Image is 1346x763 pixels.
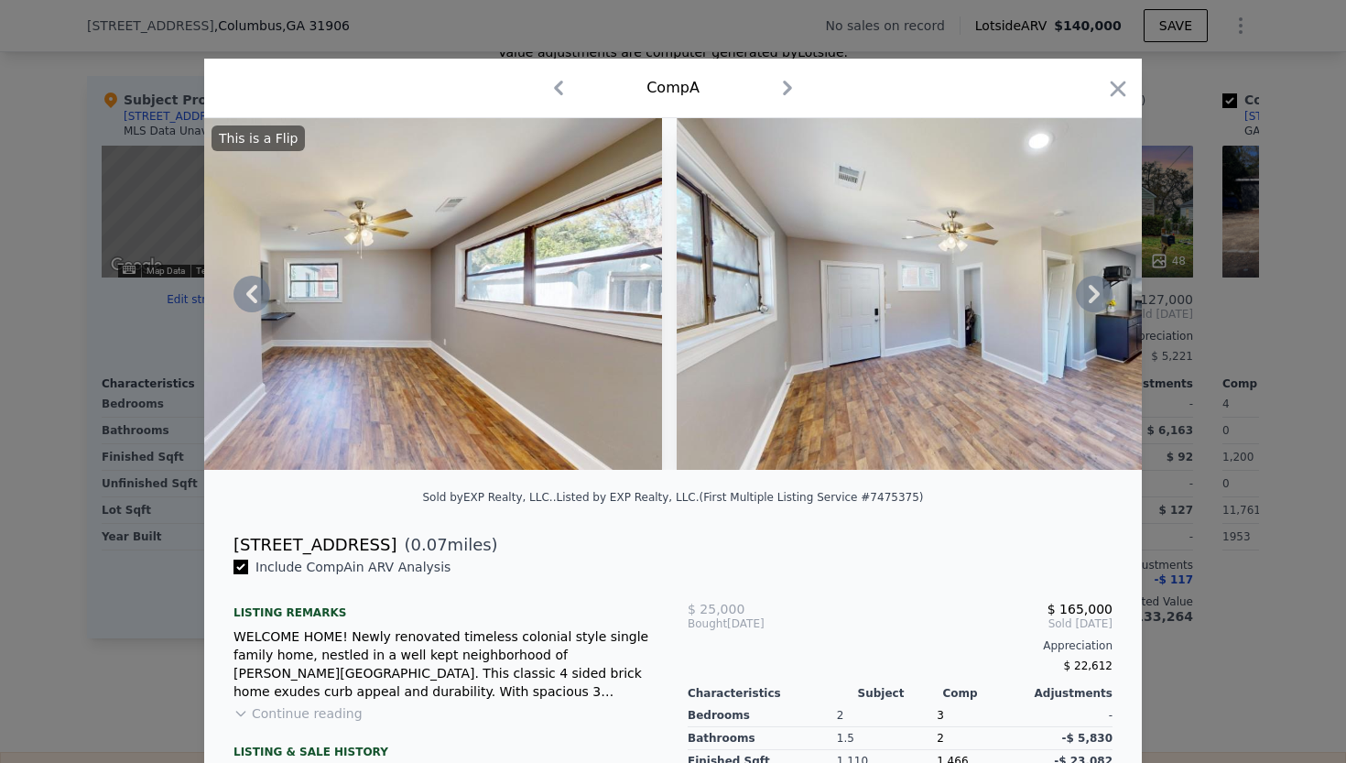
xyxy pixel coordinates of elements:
div: Bathrooms [688,727,837,750]
div: Appreciation [688,638,1113,653]
div: Adjustments [1027,686,1113,701]
div: 2 [937,727,1037,750]
div: [DATE] [688,616,830,631]
div: Listing remarks [233,591,658,620]
img: Property Img [37,118,662,470]
span: Bought [688,616,727,631]
div: Comp [942,686,1027,701]
div: 1.5 [837,727,937,750]
div: Characteristics [688,686,858,701]
span: -$ 5,830 [1062,732,1113,745]
span: ( miles) [396,532,497,558]
div: [STREET_ADDRESS] [233,532,396,558]
span: Include Comp A in ARV Analysis [248,560,458,574]
div: - [1038,704,1113,727]
div: Sold by EXP Realty, LLC. . [423,491,557,504]
div: Comp A [646,77,700,99]
div: LISTING & SALE HISTORY [233,745,658,763]
span: 0.07 [411,535,448,554]
div: Subject [858,686,943,701]
div: WELCOME HOME! Newly renovated timeless colonial style single family home, nestled in a well kept ... [233,627,658,701]
img: Property Img [677,118,1302,470]
span: 3 [937,709,944,722]
span: Sold [DATE] [830,616,1113,631]
div: Listed by EXP Realty, LLC. (First Multiple Listing Service #7475375) [557,491,924,504]
div: Bedrooms [688,704,837,727]
span: $ 165,000 [1047,602,1113,616]
div: 2 [837,704,937,727]
span: $ 22,612 [1064,659,1113,672]
div: This is a Flip [212,125,305,151]
span: $ 25,000 [688,602,744,616]
button: Continue reading [233,704,363,723]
